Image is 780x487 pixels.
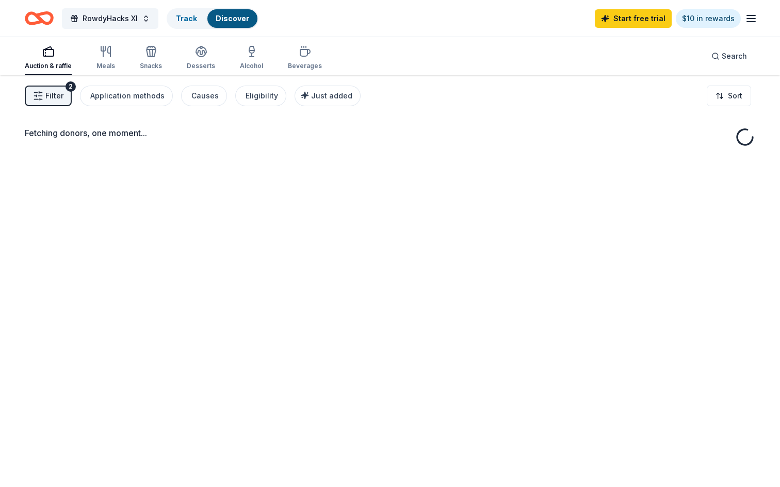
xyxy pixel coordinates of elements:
[191,90,219,102] div: Causes
[595,9,672,28] a: Start free trial
[707,86,751,106] button: Sort
[25,6,54,30] a: Home
[676,9,741,28] a: $10 in rewards
[216,14,249,23] a: Discover
[83,12,138,25] span: RowdyHacks XI
[703,46,755,66] button: Search
[140,41,162,75] button: Snacks
[25,62,72,70] div: Auction & raffle
[311,91,352,100] span: Just added
[288,41,322,75] button: Beverages
[96,62,115,70] div: Meals
[140,62,162,70] div: Snacks
[722,50,747,62] span: Search
[295,86,361,106] button: Just added
[45,90,63,102] span: Filter
[187,62,215,70] div: Desserts
[246,90,278,102] div: Eligibility
[80,86,173,106] button: Application methods
[62,8,158,29] button: RowdyHacks XI
[25,127,755,139] div: Fetching donors, one moment...
[240,62,263,70] div: Alcohol
[167,8,258,29] button: TrackDiscover
[90,90,165,102] div: Application methods
[240,41,263,75] button: Alcohol
[187,41,215,75] button: Desserts
[96,41,115,75] button: Meals
[25,86,72,106] button: Filter2
[235,86,286,106] button: Eligibility
[181,86,227,106] button: Causes
[176,14,197,23] a: Track
[25,41,72,75] button: Auction & raffle
[288,62,322,70] div: Beverages
[66,81,76,92] div: 2
[728,90,742,102] span: Sort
